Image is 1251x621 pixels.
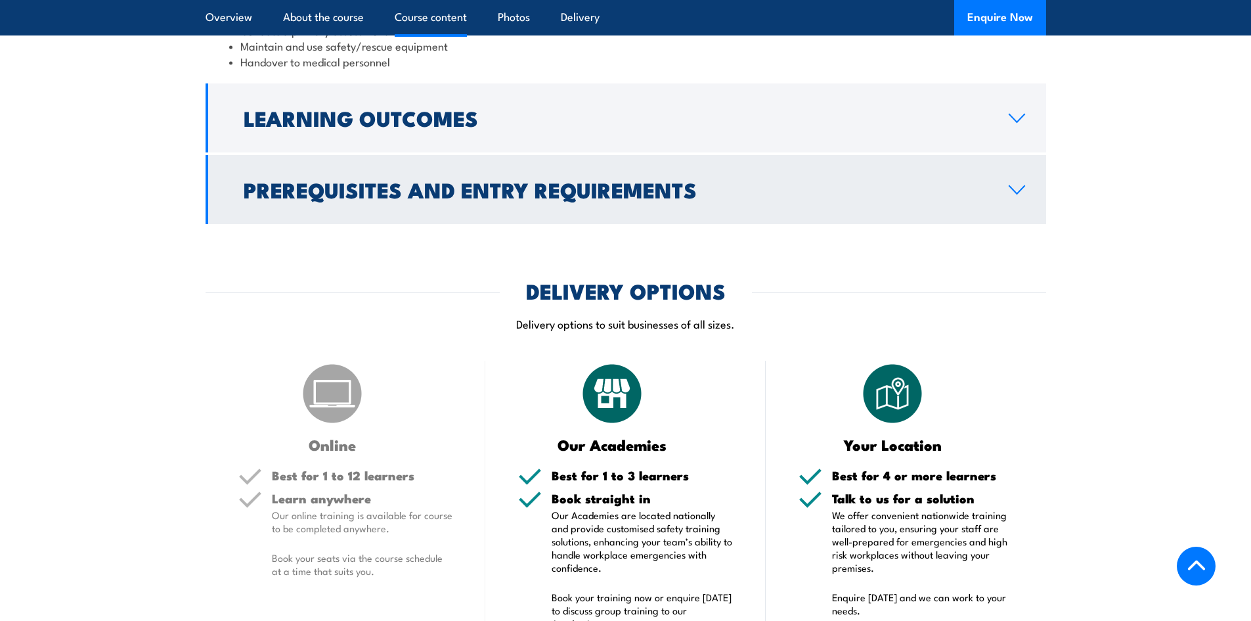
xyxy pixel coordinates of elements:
[832,591,1013,617] p: Enquire [DATE] and we can work to your needs.
[552,492,733,505] h5: Book straight in
[526,281,726,300] h2: DELIVERY OPTIONS
[799,437,987,452] h3: Your Location
[206,155,1046,224] a: Prerequisites and Entry Requirements
[832,469,1013,482] h5: Best for 4 or more learners
[832,509,1013,574] p: We offer convenient nationwide training tailored to you, ensuring your staff are well-prepared fo...
[832,492,1013,505] h5: Talk to us for a solution
[229,38,1022,53] li: Maintain and use safety/rescue equipment
[552,509,733,574] p: Our Academies are located nationally and provide customised safety training solutions, enhancing ...
[244,180,988,198] h2: Prerequisites and Entry Requirements
[272,469,453,482] h5: Best for 1 to 12 learners
[206,83,1046,152] a: Learning Outcomes
[206,316,1046,331] p: Delivery options to suit businesses of all sizes.
[238,437,427,452] h3: Online
[272,509,453,535] p: Our online training is available for course to be completed anywhere.
[552,469,733,482] h5: Best for 1 to 3 learners
[244,108,988,127] h2: Learning Outcomes
[272,492,453,505] h5: Learn anywhere
[229,54,1022,69] li: Handover to medical personnel
[272,551,453,578] p: Book your seats via the course schedule at a time that suits you.
[518,437,707,452] h3: Our Academies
